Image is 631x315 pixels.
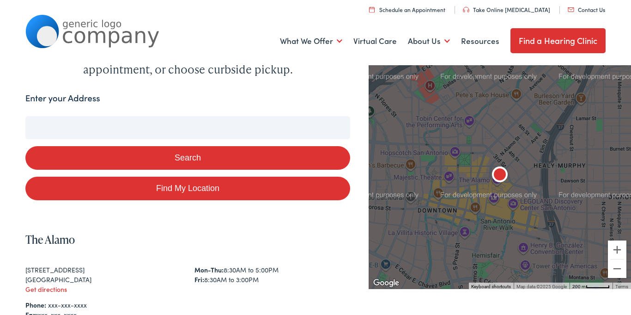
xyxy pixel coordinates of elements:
img: utility icon [369,6,375,12]
a: Find a Hearing Clinic [510,28,606,53]
a: Get directions [25,284,67,294]
a: Resources [461,24,499,58]
strong: Mon-Thu: [194,265,224,274]
span: 200 m [572,284,586,289]
a: Open this area in Google Maps (opens a new window) [371,277,401,289]
img: Google [371,277,401,289]
a: The Alamo [25,232,75,247]
input: Enter your address or zip code [25,116,351,139]
a: What We Offer [280,24,342,58]
a: Take Online [MEDICAL_DATA] [463,6,550,13]
button: Search [25,146,351,170]
label: Enter your Address [25,92,100,105]
button: Keyboard shortcuts [471,284,511,290]
strong: Fri: [194,275,204,284]
img: utility icon [463,7,469,12]
div: 8:30AM to 5:00PM 8:30AM to 3:00PM [194,265,351,284]
a: Virtual Care [353,24,397,58]
a: Contact Us [568,6,605,13]
img: utility icon [568,7,574,12]
a: Find My Location [25,177,351,200]
button: Zoom in [608,241,626,259]
a: xxx-xxx-xxxx [48,300,87,309]
div: [STREET_ADDRESS] [25,265,182,275]
a: About Us [408,24,450,58]
strong: Phone: [25,300,46,309]
button: Zoom out [608,259,626,278]
a: Schedule an Appointment [369,6,445,13]
button: Map Scale: 200 m per 48 pixels [570,283,613,289]
a: Terms (opens in new tab) [615,284,628,289]
span: Map data ©2025 Google [516,284,567,289]
div: The Alamo [485,161,515,191]
div: [GEOGRAPHIC_DATA] [25,275,182,284]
